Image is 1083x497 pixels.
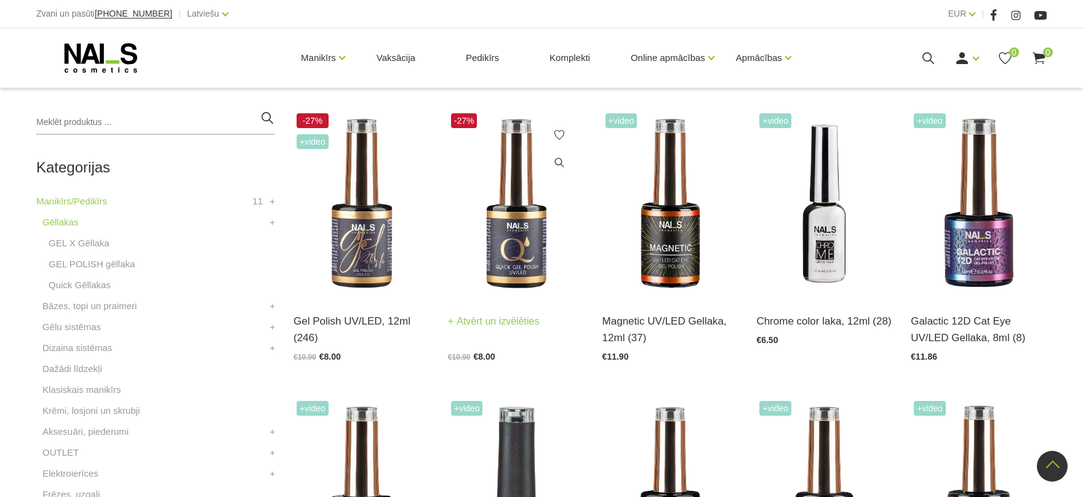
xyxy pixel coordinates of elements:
[187,6,219,21] a: Latviešu
[448,353,471,362] span: €10.90
[252,194,263,209] span: 11
[270,341,275,355] a: +
[270,194,275,209] a: +
[301,33,336,83] a: Manikīrs
[1043,47,1053,57] span: 0
[42,445,79,460] a: OUTLET
[294,353,316,362] span: €10.90
[756,110,892,297] img: Paredzēta hromēta jeb spoguļspīduma efekta veidošanai uz pilnas naga plātnes vai atsevišķiem diza...
[42,215,78,230] a: Gēllakas
[49,278,111,293] a: Quick Gēllakas
[270,445,275,460] a: +
[270,299,275,313] a: +
[948,6,967,21] a: EUR
[911,313,1047,346] a: Galactic 12D Cat Eye UV/LED Gellaka, 8ml (8)
[294,110,430,297] img: Ilgnoturīga, intensīvi pigmentēta gellaka. Viegli klājas, lieliski žūst, nesaraujas, neatkāpjas n...
[759,401,791,416] span: +Video
[911,352,937,362] span: €11.86
[36,6,172,22] div: Zvani un pasūti
[36,160,275,176] h2: Kategorijas
[1031,51,1047,66] a: 0
[42,362,102,376] a: Dažādi līdzekļi
[759,113,791,128] span: +Video
[297,401,329,416] span: +Video
[456,28,509,87] a: Pedikīrs
[1009,47,1019,57] span: 0
[736,33,782,83] a: Apmācības
[42,320,101,334] a: Gēlu sistēmas
[451,113,478,128] span: -27%
[631,33,705,83] a: Online apmācības
[448,313,540,330] a: Atvērt un izvēlēties
[36,194,107,209] a: Manikīrs/Pedikīrs
[49,236,110,251] a: GEL X Gēllaka
[319,352,341,362] span: €8.00
[42,403,140,418] a: Krēmi, losjoni un skrubji
[605,113,637,128] span: +Video
[42,424,129,439] a: Aksesuāri, piederumi
[474,352,495,362] span: €8.00
[42,341,112,355] a: Dizaina sistēmas
[42,466,98,481] a: Elektroierīces
[981,6,984,22] span: |
[297,134,329,149] span: +Video
[270,215,275,230] a: +
[602,352,629,362] span: €11.90
[36,110,275,135] input: Meklēt produktus ...
[49,257,135,272] a: GEL POLISH gēllaka
[95,9,172,18] a: [PHONE_NUMBER]
[270,466,275,481] a: +
[914,401,946,416] span: +Video
[602,110,738,297] img: Ilgnoturīga gellaka, kas sastāv no metāla mikrodaļiņām, kuras īpaša magnēta ietekmē var pārvērst ...
[42,382,121,397] a: Klasiskais manikīrs
[294,313,430,346] a: Gel Polish UV/LED, 12ml (246)
[914,113,946,128] span: +Video
[602,313,738,346] a: Magnetic UV/LED Gellaka, 12ml (37)
[448,110,584,297] img: Ātri, ērti un vienkārši!Intensīvi pigmentēta gellaka, kas perfekti klājas arī vienā slānī, tādā v...
[367,28,425,87] a: Vaksācija
[911,110,1047,297] img: Daudzdimensionāla magnētiskā gellaka, kas satur smalkas, atstarojošas hroma daļiņas. Ar īpaša mag...
[178,6,181,22] span: |
[540,28,600,87] a: Komplekti
[42,299,137,313] a: Bāzes, topi un praimeri
[270,424,275,439] a: +
[297,113,329,128] span: -27%
[451,401,483,416] span: +Video
[270,320,275,334] a: +
[997,51,1013,66] a: 0
[756,335,778,345] span: €6.50
[756,313,892,329] a: Chrome color laka, 12ml (28)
